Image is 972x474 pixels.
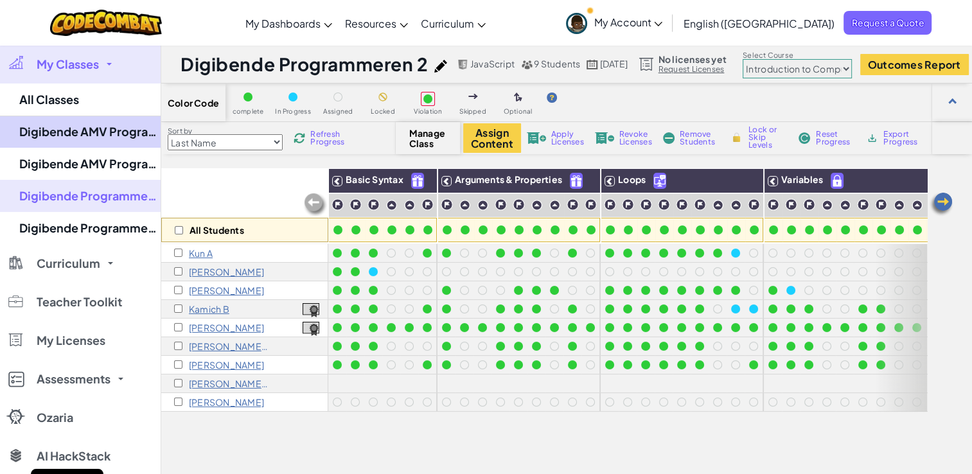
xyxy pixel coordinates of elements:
[421,198,434,211] img: IconChallengeLevel.svg
[730,200,741,211] img: IconPracticeLevel.svg
[712,200,723,211] img: IconPracticeLevel.svg
[748,198,760,211] img: IconChallengeLevel.svg
[294,132,305,144] img: IconReload.svg
[323,108,353,115] span: Assigned
[239,6,339,40] a: My Dashboards
[37,335,105,346] span: My Licenses
[803,198,815,211] img: IconChallengeLevel.svg
[477,200,488,211] img: IconPracticeLevel.svg
[822,200,833,211] img: IconPracticeLevel.svg
[459,200,470,211] img: IconPracticeLevel.svg
[455,173,562,185] span: Arguments & Properties
[346,173,403,185] span: Basic Syntax
[730,132,743,143] img: IconLock.svg
[549,200,560,211] img: IconPracticeLevel.svg
[676,6,840,40] a: English ([GEOGRAPHIC_DATA])
[245,17,321,30] span: My Dashboards
[412,173,423,188] img: IconFreeLevelv2.svg
[457,60,468,69] img: javascript.png
[349,198,362,211] img: IconChallengeLevel.svg
[640,198,652,211] img: IconChallengeLevel.svg
[604,198,616,211] img: IconChallengeLevel.svg
[595,132,614,144] img: IconLicenseRevoke.svg
[514,92,522,103] img: IconOptionalLevel.svg
[37,58,99,70] span: My Classes
[534,58,580,69] span: 9 Students
[303,192,328,218] img: Arrow_Left_Inactive.png
[37,258,100,269] span: Curriculum
[168,126,283,136] label: Sort by
[495,198,507,211] img: IconChallengeLevel.svg
[875,198,887,211] img: IconChallengeLevel.svg
[339,6,414,40] a: Resources
[743,50,852,60] label: Select Course
[928,191,954,217] img: Arrow_Left.png
[190,225,244,235] p: All Students
[409,128,447,148] span: Manage Class
[189,304,229,314] p: Kamich B
[50,10,163,36] img: CodeCombat logo
[676,198,688,211] img: IconChallengeLevel.svg
[386,200,397,211] img: IconPracticeLevel.svg
[421,17,474,30] span: Curriculum
[189,285,264,295] p: Djaro B
[570,173,582,188] img: IconFreeLevelv2.svg
[531,200,542,211] img: IconPracticeLevel.svg
[413,108,442,115] span: Violation
[345,17,396,30] span: Resources
[816,130,854,146] span: Reset Progress
[594,15,662,29] span: My Account
[658,54,727,64] span: No licenses yet
[414,6,492,40] a: Curriculum
[371,108,394,115] span: Locked
[658,64,727,75] a: Request Licenses
[622,198,634,211] img: IconChallengeLevel.svg
[504,108,533,115] span: Optional
[547,92,557,103] img: IconHint.svg
[275,108,311,115] span: In Progress
[189,248,213,258] p: Kun A
[831,173,843,188] img: IconPaidLevel.svg
[618,173,646,185] span: Loops
[894,200,905,211] img: IconPracticeLevel.svg
[600,58,628,69] span: [DATE]
[860,54,969,75] button: Outcomes Report
[857,198,869,211] img: IconChallengeLevel.svg
[470,58,515,69] span: JavaScript
[663,132,675,144] img: IconRemoveStudents.svg
[585,198,597,211] img: IconChallengeLevel.svg
[767,198,779,211] img: IconChallengeLevel.svg
[683,17,834,30] span: English ([GEOGRAPHIC_DATA])
[189,378,269,389] p: Tijmen s
[883,130,923,146] span: Export Progress
[189,322,264,333] p: Thomas B
[587,60,598,69] img: calendar.svg
[694,198,706,211] img: IconChallengeLevel.svg
[527,132,546,144] img: IconLicenseApply.svg
[567,198,579,211] img: IconChallengeLevel.svg
[619,130,652,146] span: Revoke Licenses
[367,198,380,211] img: IconChallengeLevel.svg
[37,296,122,308] span: Teacher Toolkit
[189,341,269,351] p: Senne g
[785,198,797,211] img: IconChallengeLevel.svg
[189,267,264,277] p: Rahman A
[331,198,344,211] img: IconChallengeLevel.svg
[434,60,447,73] img: iconPencil.svg
[844,11,932,35] a: Request a Quote
[560,3,669,43] a: My Account
[441,198,453,211] img: IconChallengeLevel.svg
[912,200,923,211] img: IconPracticeLevel.svg
[189,397,264,407] p: Tim S
[513,198,525,211] img: IconChallengeLevel.svg
[37,450,110,462] span: AI HackStack
[303,303,319,317] img: certificate-icon.png
[654,173,666,188] img: IconUnlockWithCall.svg
[37,412,73,423] span: Ozaria
[310,130,350,146] span: Refresh Progress
[566,13,587,34] img: avatar
[303,322,319,336] img: certificate-icon.png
